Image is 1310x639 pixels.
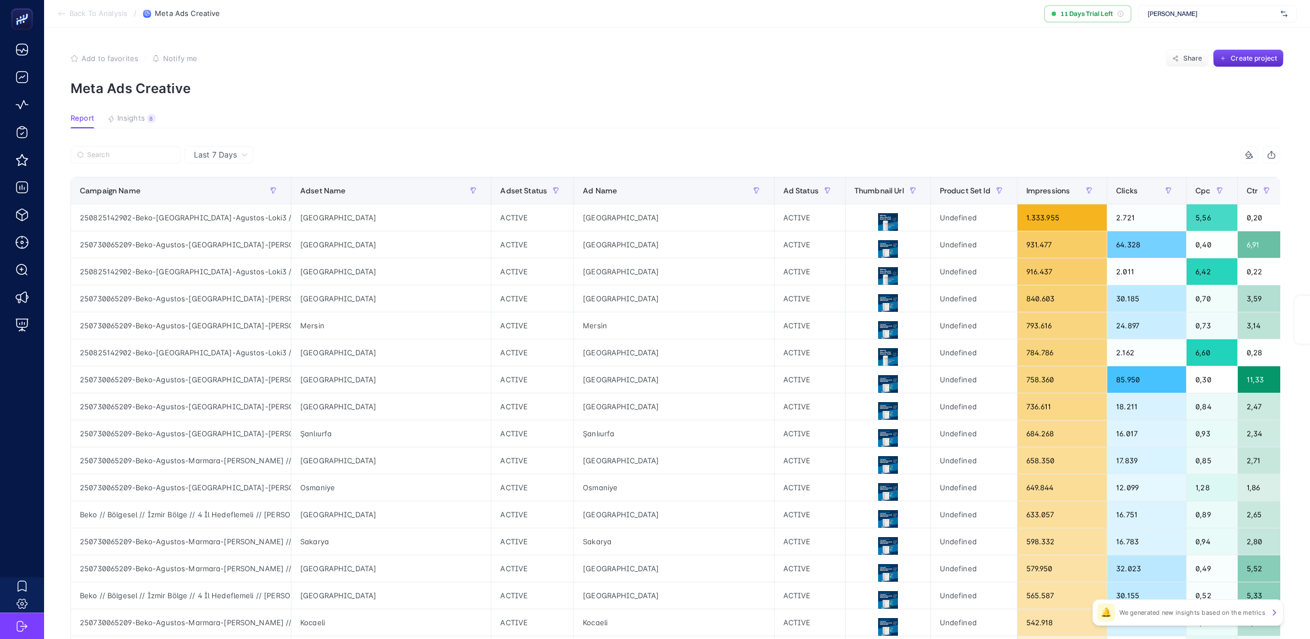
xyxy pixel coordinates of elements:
[71,339,291,366] div: 250825142902-Beko-[GEOGRAPHIC_DATA]-Agustos-Loki3 // Beko // Bölgesel // İzmir Bölge 1 İl Hedefle...
[163,54,197,63] span: Notify me
[82,54,138,63] span: Add to favorites
[931,420,1017,447] div: Undefined
[1187,420,1237,447] div: 0,93
[775,420,845,447] div: ACTIVE
[931,393,1017,420] div: Undefined
[71,447,291,474] div: 250730065209-Beko-Agustos-Marmara-[PERSON_NAME] // Beko // Bölgesel // Marmara & Batı Karadeniz B...
[71,528,291,555] div: 250730065209-Beko-Agustos-Marmara-[PERSON_NAME] // Beko // Bölgesel // Marmara & Batı Karadeniz B...
[775,204,845,231] div: ACTIVE
[1107,474,1186,501] div: 12.099
[574,258,773,285] div: [GEOGRAPHIC_DATA]
[574,204,773,231] div: [GEOGRAPHIC_DATA]
[1107,312,1186,339] div: 24.897
[1107,555,1186,582] div: 32.023
[491,447,573,474] div: ACTIVE
[1017,339,1107,366] div: 784.786
[194,149,237,160] span: Last 7 Days
[1238,474,1284,501] div: 1,86
[1017,366,1107,393] div: 758.360
[300,186,345,195] span: Adset Name
[1187,393,1237,420] div: 0,84
[775,393,845,420] div: ACTIVE
[775,366,845,393] div: ACTIVE
[491,231,573,258] div: ACTIVE
[491,204,573,231] div: ACTIVE
[1187,555,1237,582] div: 0,49
[1107,420,1186,447] div: 16.017
[80,186,140,195] span: Campaign Name
[491,258,573,285] div: ACTIVE
[574,447,773,474] div: [GEOGRAPHIC_DATA]
[775,231,845,258] div: ACTIVE
[574,339,773,366] div: [GEOGRAPHIC_DATA]
[1107,447,1186,474] div: 17.839
[1017,393,1107,420] div: 736.611
[491,312,573,339] div: ACTIVE
[291,285,491,312] div: [GEOGRAPHIC_DATA]
[491,420,573,447] div: ACTIVE
[1017,312,1107,339] div: 793.616
[1238,420,1284,447] div: 2,34
[1119,608,1265,617] p: We generated new insights based on the metrics
[1187,312,1237,339] div: 0,73
[775,528,845,555] div: ACTIVE
[291,474,491,501] div: Osmaniye
[931,447,1017,474] div: Undefined
[491,339,573,366] div: ACTIVE
[1281,8,1287,19] img: svg%3e
[1247,186,1258,195] span: Ctr
[1238,285,1284,312] div: 3,59
[1187,258,1237,285] div: 6,42
[71,54,138,63] button: Add to favorites
[775,447,845,474] div: ACTIVE
[71,80,1284,96] p: Meta Ads Creative
[583,186,617,195] span: Ad Name
[71,393,291,420] div: 250730065209-Beko-Agustos-[GEOGRAPHIC_DATA]-[PERSON_NAME] // Beko // Bölgesel // Ankara Bölge // ...
[1238,501,1284,528] div: 2,65
[1238,393,1284,420] div: 2,47
[500,186,547,195] span: Adset Status
[931,555,1017,582] div: Undefined
[1026,186,1070,195] span: Impressions
[71,258,291,285] div: 250825142902-Beko-[GEOGRAPHIC_DATA]-Agustos-Loki3 // Beko // Bölgesel // Ankara Bölge 1 İl Hedefl...
[574,312,773,339] div: Mersin
[491,609,573,636] div: ACTIVE
[931,231,1017,258] div: Undefined
[931,339,1017,366] div: Undefined
[574,231,773,258] div: [GEOGRAPHIC_DATA]
[1238,366,1284,393] div: 11,33
[291,555,491,582] div: [GEOGRAPHIC_DATA]
[491,555,573,582] div: ACTIVE
[1238,231,1284,258] div: 6,91
[291,582,491,609] div: [GEOGRAPHIC_DATA]
[1187,528,1237,555] div: 0,94
[71,231,291,258] div: 250730065209-Beko-Agustos-[GEOGRAPHIC_DATA]-[PERSON_NAME] // Beko // Bölgesel // Ankara Bölge // ...
[1060,9,1113,18] span: 11 Days Trial Left
[775,258,845,285] div: ACTIVE
[1147,9,1276,18] span: [PERSON_NAME]
[1238,582,1284,609] div: 5,33
[291,420,491,447] div: Şanlıurfa
[1107,231,1186,258] div: 64.328
[854,186,904,195] span: Thumbnail Url
[931,528,1017,555] div: Undefined
[1107,285,1186,312] div: 30.185
[491,285,573,312] div: ACTIVE
[1017,474,1107,501] div: 649.844
[491,582,573,609] div: ACTIVE
[931,474,1017,501] div: Undefined
[1017,447,1107,474] div: 658.350
[1187,204,1237,231] div: 5,56
[71,312,291,339] div: 250730065209-Beko-Agustos-[GEOGRAPHIC_DATA]-[PERSON_NAME] // Beko // Bölgesel // Adana Bölge // 4...
[574,555,773,582] div: [GEOGRAPHIC_DATA]
[940,186,990,195] span: Product Set Id
[1017,609,1107,636] div: 542.918
[1195,186,1210,195] span: Cpc
[71,474,291,501] div: 250730065209-Beko-Agustos-[GEOGRAPHIC_DATA]-[PERSON_NAME] // Beko // Bölgesel // Adana Bölge // 4...
[291,204,491,231] div: [GEOGRAPHIC_DATA]
[1017,420,1107,447] div: 684.268
[775,609,845,636] div: ACTIVE
[574,366,773,393] div: [GEOGRAPHIC_DATA]
[291,258,491,285] div: [GEOGRAPHIC_DATA]
[1017,204,1107,231] div: 1.333.955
